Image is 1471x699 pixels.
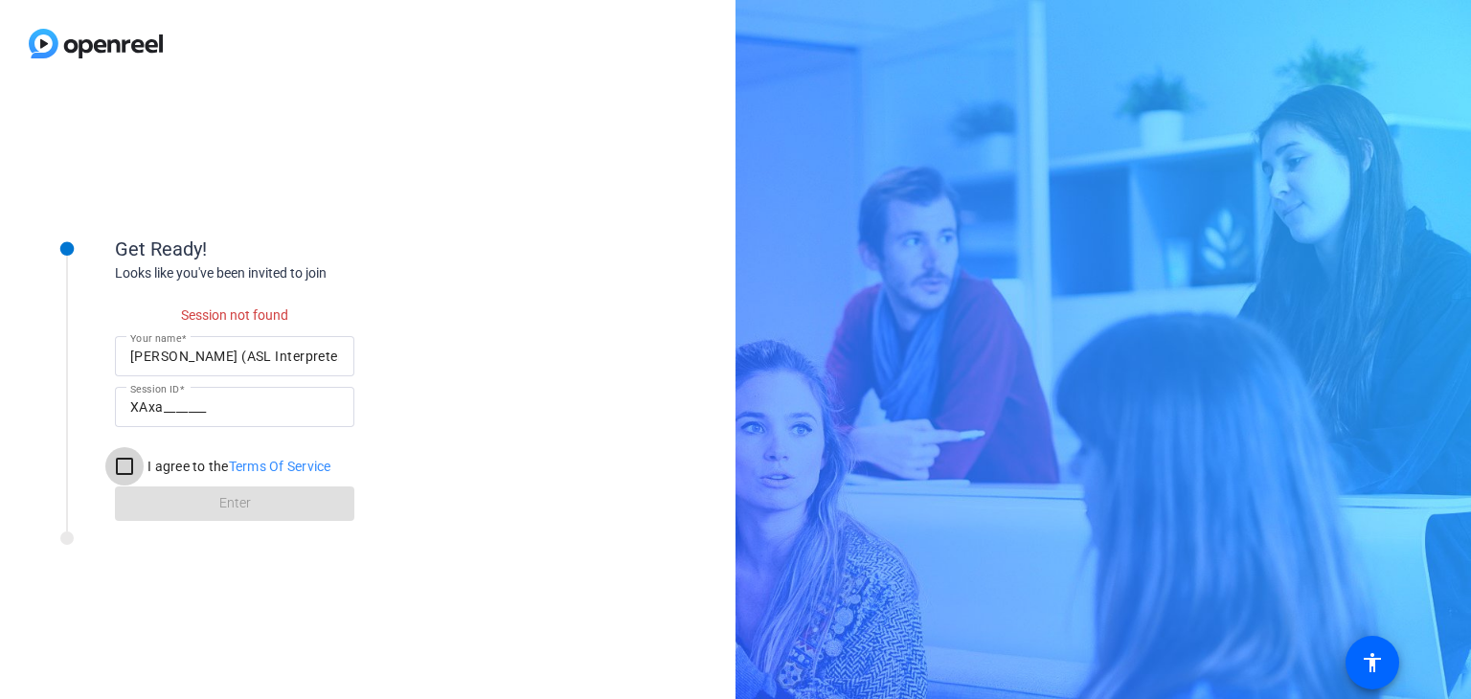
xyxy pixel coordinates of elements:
mat-label: Session ID [130,383,179,395]
mat-icon: accessibility [1361,651,1384,674]
div: Get Ready! [115,235,498,263]
a: Terms Of Service [229,459,331,474]
label: I agree to the [144,457,331,476]
p: Session not found [115,305,354,326]
mat-label: Your name [130,332,181,344]
div: Looks like you've been invited to join [115,263,498,283]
